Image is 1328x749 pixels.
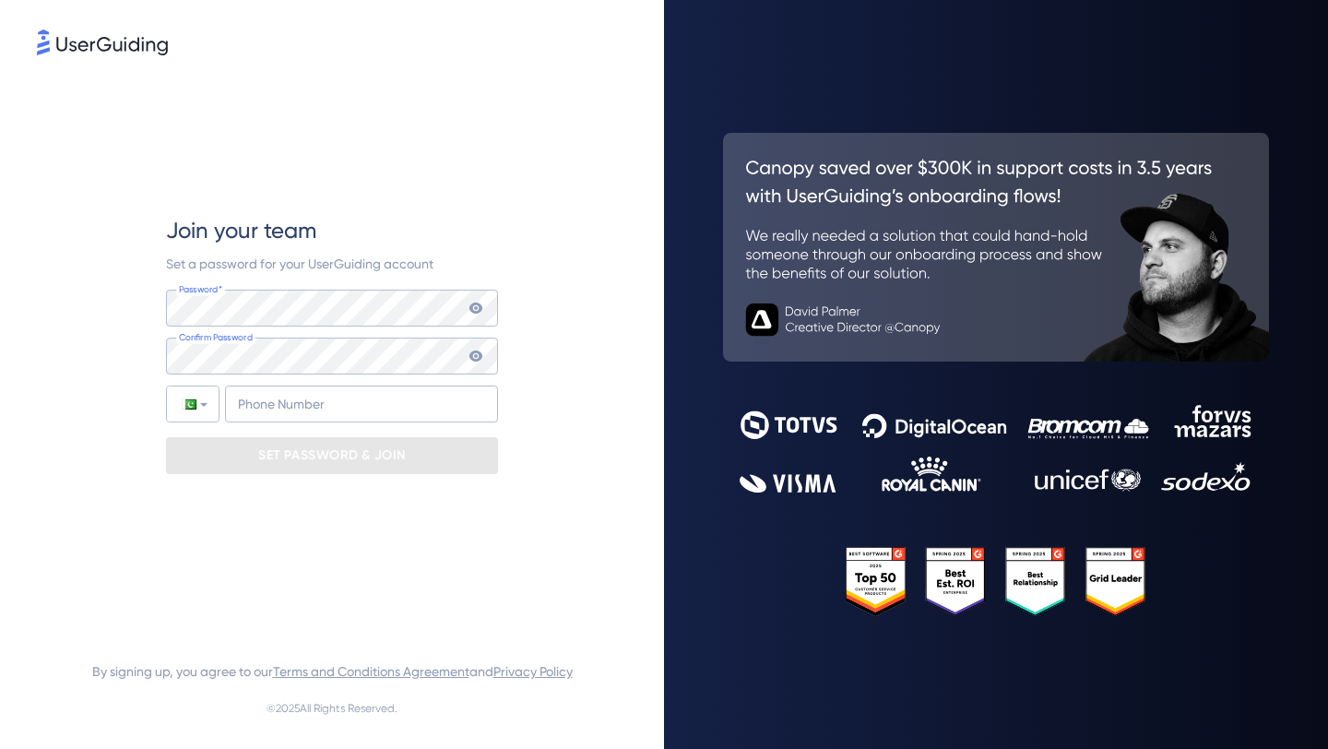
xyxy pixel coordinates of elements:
span: Join your team [166,216,316,245]
div: Pakistan: + 92 [167,386,219,422]
img: 8faab4ba6bc7696a72372aa768b0286c.svg [37,30,168,55]
img: 26c0aa7c25a843aed4baddd2b5e0fa68.svg [723,133,1269,362]
p: SET PASSWORD & JOIN [258,441,406,470]
img: 9302ce2ac39453076f5bc0f2f2ca889b.svg [740,405,1252,493]
span: By signing up, you agree to our and [92,660,573,683]
a: Terms and Conditions Agreement [273,664,469,679]
span: Set a password for your UserGuiding account [166,256,433,271]
img: 25303e33045975176eb484905ab012ff.svg [846,547,1146,615]
input: Phone Number [225,386,498,422]
a: Privacy Policy [493,664,573,679]
span: © 2025 All Rights Reserved. [267,697,397,719]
